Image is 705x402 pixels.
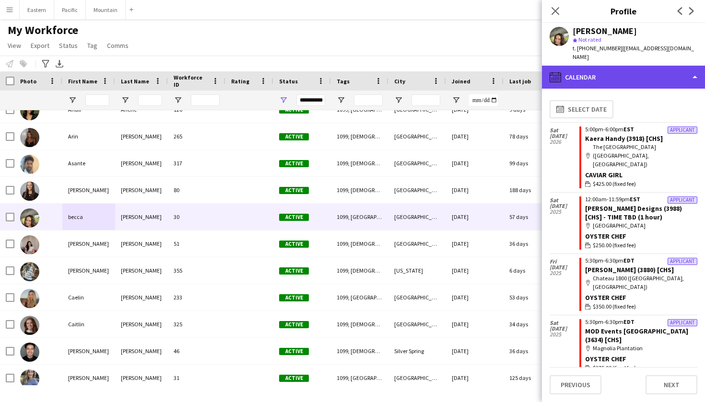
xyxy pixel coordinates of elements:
div: Calendar [542,66,705,89]
div: 1099, [GEOGRAPHIC_DATA], [DEMOGRAPHIC_DATA], South [331,204,388,230]
span: Sat [550,127,579,133]
div: [PERSON_NAME] [62,365,115,391]
div: [PERSON_NAME] [115,177,168,203]
div: [PERSON_NAME] [62,338,115,364]
div: [GEOGRAPHIC_DATA] [388,150,446,176]
span: Active [279,160,309,167]
img: Arin Gasiorek [20,128,39,147]
div: [PERSON_NAME] [62,230,115,257]
span: Export [31,41,49,50]
span: Active [279,321,309,328]
span: Active [279,267,309,275]
div: Caitlin [62,311,115,337]
app-action-btn: Advanced filters [40,58,51,69]
div: [PERSON_NAME] [115,150,168,176]
div: 57 days [504,204,561,230]
input: Workforce ID Filter Input [191,94,220,106]
input: Last Name Filter Input [138,94,162,106]
div: 233 [168,284,225,310]
a: Tag [83,39,101,52]
div: Caviar Girl [585,171,697,179]
div: [DATE] [446,177,504,203]
a: View [4,39,25,52]
div: 46 [168,338,225,364]
span: Status [279,78,298,85]
div: 12:00am-11:59pm [585,196,697,202]
div: [DATE] [446,204,504,230]
input: Tags Filter Input [354,94,383,106]
span: First Name [68,78,97,85]
span: Active [279,133,309,140]
div: [GEOGRAPHIC_DATA] [388,123,446,149]
div: Oyster Chef [585,293,697,302]
div: 1099, [DEMOGRAPHIC_DATA], Northeast, [US_STATE], [GEOGRAPHIC_DATA] [331,338,388,364]
a: MOD Events [GEOGRAPHIC_DATA] (3634) [CHS] [585,327,688,344]
span: Rating [231,78,249,85]
div: [PERSON_NAME] [115,284,168,310]
div: 1099, [DEMOGRAPHIC_DATA], [GEOGRAPHIC_DATA], [GEOGRAPHIC_DATA] [331,177,388,203]
div: [PERSON_NAME] [62,257,115,284]
div: [DATE] [446,123,504,149]
a: Kaera Handy (3918) [CHS] [585,134,663,143]
div: [PERSON_NAME] [115,230,168,257]
div: 265 [168,123,225,149]
span: Sat [550,320,579,326]
span: 2026 [550,139,579,145]
button: Open Filter Menu [452,96,460,104]
span: 2025 [550,270,579,276]
div: 34 days [504,311,561,337]
span: Comms [107,41,129,50]
div: [GEOGRAPHIC_DATA] [388,177,446,203]
div: [GEOGRAPHIC_DATA] [585,221,697,230]
div: 1099, [DEMOGRAPHIC_DATA], [GEOGRAPHIC_DATA], [GEOGRAPHIC_DATA] [331,150,388,176]
div: 31 [168,365,225,391]
div: [GEOGRAPHIC_DATA] [388,204,446,230]
div: 5:00pm-6:00pm [585,126,697,132]
div: [PERSON_NAME] [573,27,637,35]
img: Ashley Consalvi [20,182,39,201]
div: 78 days [504,123,561,149]
span: $350.00 (fixed fee) [593,302,636,311]
span: Active [279,241,309,248]
button: Open Filter Menu [394,96,403,104]
span: [DATE] [550,203,579,209]
div: 1099, [GEOGRAPHIC_DATA], [DEMOGRAPHIC_DATA], South [331,365,388,391]
div: Applicant [668,258,697,265]
img: Camilo Linares [20,343,39,362]
button: Eastern [20,0,54,19]
div: 1099, [DEMOGRAPHIC_DATA], Northeast [331,311,388,337]
button: Select date [550,100,613,118]
div: [GEOGRAPHIC_DATA] [388,365,446,391]
button: Open Filter Menu [337,96,345,104]
span: t. [PHONE_NUMBER] [573,45,623,52]
div: [DATE] [446,338,504,364]
div: 36 days [504,338,561,364]
div: [GEOGRAPHIC_DATA] [388,284,446,310]
span: 2025 [550,209,579,215]
div: 1099, [GEOGRAPHIC_DATA], [DEMOGRAPHIC_DATA], South [331,284,388,310]
div: [DATE] [446,311,504,337]
span: Joined [452,78,470,85]
span: EST [623,126,634,133]
span: Status [59,41,78,50]
span: Fri [550,259,579,264]
div: [PERSON_NAME] [115,338,168,364]
span: Active [279,348,309,355]
span: Workforce ID [174,74,208,88]
span: | [EMAIL_ADDRESS][DOMAIN_NAME] [573,45,694,60]
span: EDT [623,257,634,264]
div: Silver Spring [388,338,446,364]
span: $275.00 (fixed fee) [593,364,636,372]
span: Last job [509,78,531,85]
div: The [GEOGRAPHIC_DATA] ([GEOGRAPHIC_DATA], [GEOGRAPHIC_DATA]) [585,143,697,169]
div: Asante [62,150,115,176]
div: [DATE] [446,230,504,257]
div: [DATE] [446,150,504,176]
div: Applicant [668,126,697,134]
input: First Name Filter Input [85,94,109,106]
input: City Filter Input [411,94,440,106]
div: 317 [168,150,225,176]
div: [PERSON_NAME] [62,177,115,203]
img: Anuli Anene [20,101,39,120]
img: Brigette Bruno [20,235,39,254]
